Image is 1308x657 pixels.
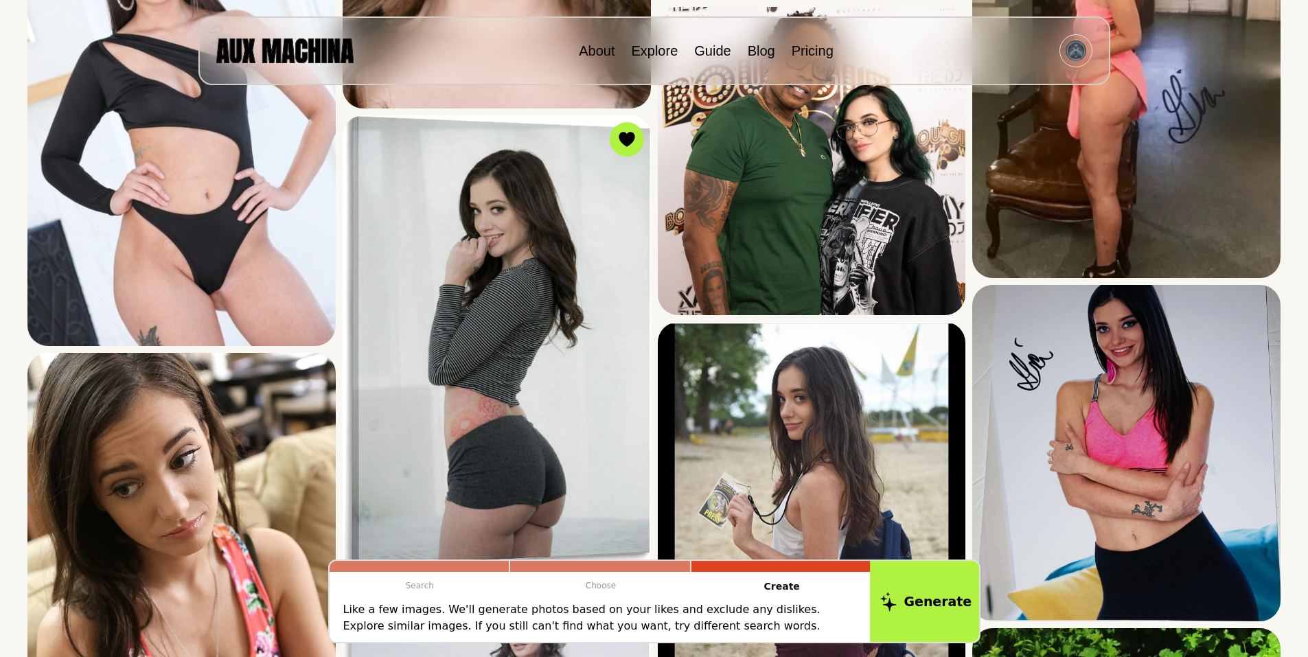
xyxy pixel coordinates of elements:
p: Create [691,572,873,601]
a: About [579,43,615,58]
p: Search [330,572,511,599]
img: Search result [972,285,1281,621]
a: Guide [694,43,731,58]
p: Like a few images. We'll generate photos based on your likes and exclude any dislikes. Explore si... [343,601,859,634]
img: Search result [343,115,651,574]
a: Explore [631,43,678,58]
img: Avatar [1066,41,1086,61]
a: Pricing [792,43,834,58]
img: Search result [658,7,966,315]
p: Choose [510,572,691,599]
a: Blog [748,43,775,58]
button: Generate [870,559,982,644]
img: AUX MACHINA [216,38,354,62]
